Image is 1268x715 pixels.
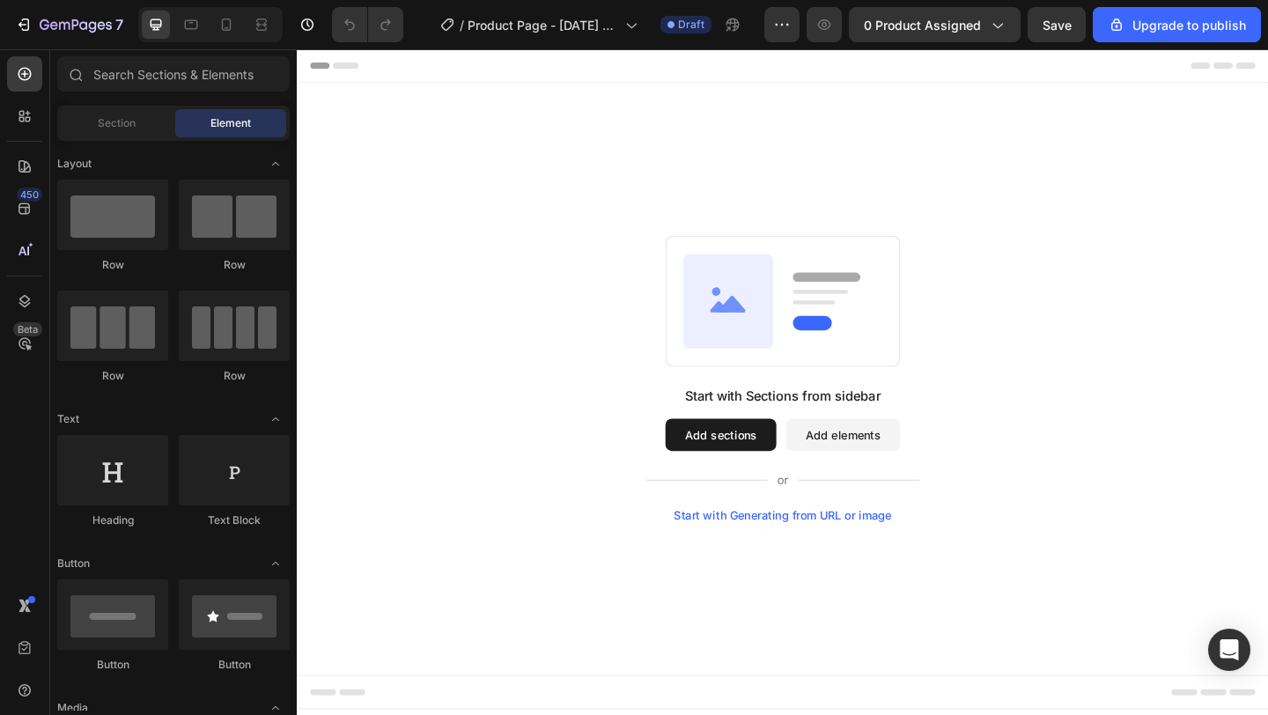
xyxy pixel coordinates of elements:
[532,402,656,437] button: Add elements
[179,257,290,273] div: Row
[57,657,168,673] div: Button
[179,368,290,384] div: Row
[7,7,131,42] button: 7
[210,115,251,131] span: Element
[332,7,403,42] div: Undo/Redo
[262,150,290,178] span: Toggle open
[297,49,1268,715] iframe: Design area
[468,16,618,34] span: Product Page - [DATE] 20:40:03
[179,657,290,673] div: Button
[57,368,168,384] div: Row
[1043,18,1072,33] span: Save
[98,115,136,131] span: Section
[57,56,290,92] input: Search Sections & Elements
[17,188,42,202] div: 450
[13,322,42,336] div: Beta
[401,402,521,437] button: Add sections
[410,500,647,514] div: Start with Generating from URL or image
[1208,629,1250,671] div: Open Intercom Messenger
[57,156,92,172] span: Layout
[115,14,123,35] p: 7
[57,257,168,273] div: Row
[849,7,1021,42] button: 0 product assigned
[460,16,464,34] span: /
[422,366,635,387] div: Start with Sections from sidebar
[57,556,90,571] span: Button
[1028,7,1086,42] button: Save
[1108,16,1246,34] div: Upgrade to publish
[262,405,290,433] span: Toggle open
[57,512,168,528] div: Heading
[1093,7,1261,42] button: Upgrade to publish
[262,549,290,578] span: Toggle open
[179,512,290,528] div: Text Block
[678,17,704,33] span: Draft
[864,16,981,34] span: 0 product assigned
[57,411,79,427] span: Text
